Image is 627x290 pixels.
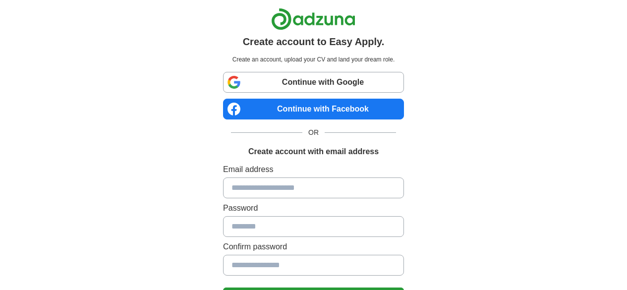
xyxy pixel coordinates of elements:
[302,127,325,138] span: OR
[223,72,404,93] a: Continue with Google
[243,34,385,49] h1: Create account to Easy Apply.
[223,99,404,119] a: Continue with Facebook
[248,146,379,158] h1: Create account with email address
[225,55,402,64] p: Create an account, upload your CV and land your dream role.
[223,241,404,253] label: Confirm password
[223,202,404,214] label: Password
[223,164,404,175] label: Email address
[271,8,355,30] img: Adzuna logo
